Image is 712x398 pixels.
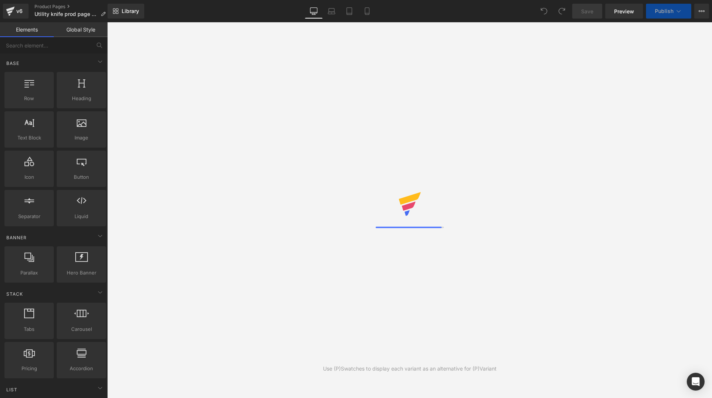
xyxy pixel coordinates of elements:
a: v6 [3,4,29,19]
span: Parallax [7,269,52,277]
span: Image [59,134,104,142]
button: Publish [646,4,691,19]
button: Redo [554,4,569,19]
div: Open Intercom Messenger [687,373,705,391]
span: Utility knife prod page - v1 [34,11,98,17]
div: v6 [15,6,24,16]
span: Button [59,173,104,181]
span: Publish [655,8,673,14]
span: Library [122,8,139,14]
a: New Library [108,4,144,19]
button: Undo [537,4,551,19]
span: Save [581,7,593,15]
span: Liquid [59,213,104,220]
div: Use (P)Swatches to display each variant as an alternative for (P)Variant [323,365,497,373]
a: Desktop [305,4,323,19]
span: Carousel [59,325,104,333]
a: Global Style [54,22,108,37]
span: List [6,386,18,393]
a: Mobile [358,4,376,19]
span: Accordion [59,365,104,372]
span: Hero Banner [59,269,104,277]
button: More [694,4,709,19]
span: Stack [6,290,24,297]
span: Separator [7,213,52,220]
a: Preview [605,4,643,19]
span: Row [7,95,52,102]
a: Laptop [323,4,340,19]
span: Banner [6,234,27,241]
span: Heading [59,95,104,102]
span: Base [6,60,20,67]
span: Icon [7,173,52,181]
span: Tabs [7,325,52,333]
span: Pricing [7,365,52,372]
span: Text Block [7,134,52,142]
span: Preview [614,7,634,15]
a: Product Pages [34,4,112,10]
a: Tablet [340,4,358,19]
